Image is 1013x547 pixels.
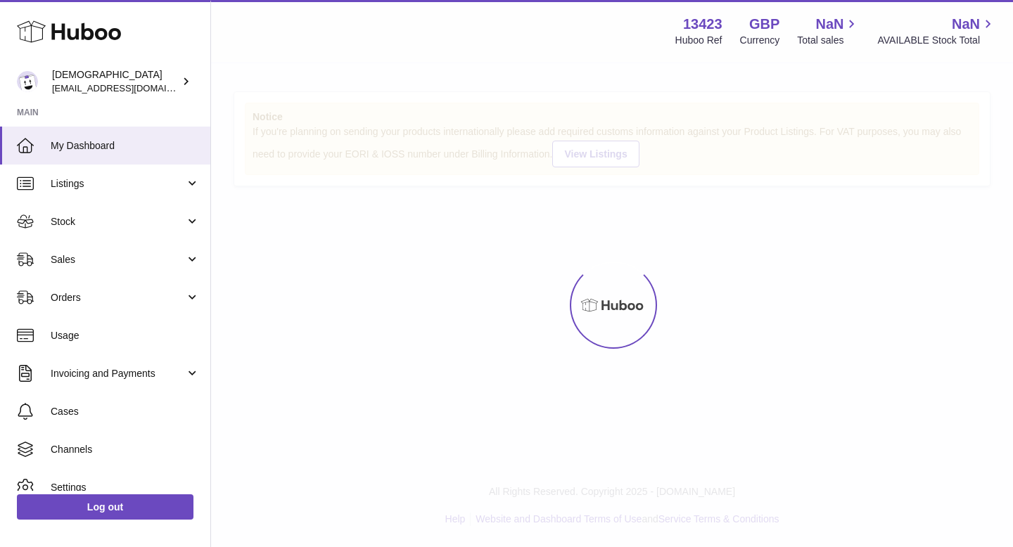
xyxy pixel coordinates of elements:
a: NaN Total sales [797,15,860,47]
span: Invoicing and Payments [51,367,185,380]
span: Total sales [797,34,860,47]
span: [EMAIL_ADDRESS][DOMAIN_NAME] [52,82,207,94]
span: Channels [51,443,200,456]
span: Orders [51,291,185,304]
span: NaN [815,15,843,34]
span: AVAILABLE Stock Total [877,34,996,47]
strong: GBP [749,15,779,34]
div: Currency [740,34,780,47]
span: Settings [51,481,200,494]
span: Listings [51,177,185,191]
span: Stock [51,215,185,229]
div: [DEMOGRAPHIC_DATA] [52,68,179,95]
img: olgazyuz@outlook.com [17,71,38,92]
div: Huboo Ref [675,34,722,47]
span: Sales [51,253,185,266]
a: Log out [17,494,193,520]
strong: 13423 [683,15,722,34]
span: NaN [952,15,980,34]
a: NaN AVAILABLE Stock Total [877,15,996,47]
span: Cases [51,405,200,418]
span: Usage [51,329,200,342]
span: My Dashboard [51,139,200,153]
